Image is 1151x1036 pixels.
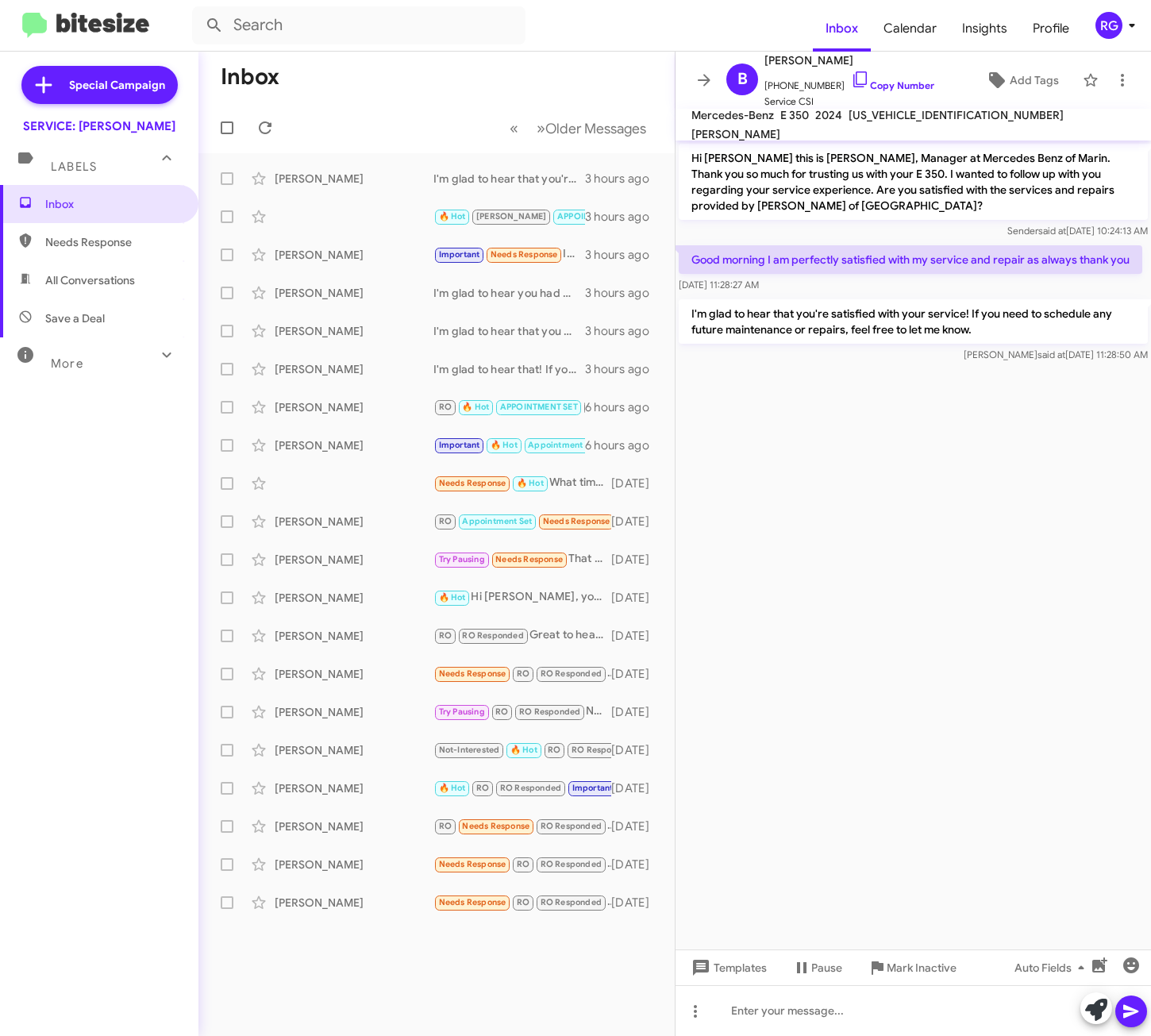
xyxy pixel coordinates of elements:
span: RO Responded [541,897,602,907]
div: [DATE] [611,895,662,911]
button: Templates [676,953,780,982]
button: Add Tags [968,66,1075,94]
div: [PERSON_NAME] [275,818,433,834]
span: RO [439,402,452,412]
span: Add Tags [1010,66,1059,94]
span: RO [495,707,508,717]
span: 🔥 Hot [517,478,544,488]
span: [US_VEHICLE_IDENTIFICATION_NUMBER] [849,108,1064,122]
div: [PERSON_NAME] [275,742,433,758]
span: said at [1038,225,1066,237]
button: Auto Fields [1002,953,1103,982]
div: 3 hours ago [585,247,662,263]
span: RO Responded [572,745,633,755]
a: Calendar [871,6,949,52]
a: Inbox [813,6,871,52]
span: Needs Response [439,668,506,679]
span: Appointment Set [528,440,598,450]
span: Mark Inactive [887,953,957,982]
div: [DATE] [611,552,662,568]
div: Hi [PERSON_NAME], you can stop by anytime no appointment needed and we can replace your key battery [433,588,611,607]
span: [PERSON_NAME] [764,51,934,70]
span: Needs Response [439,478,506,488]
span: All Conversations [45,272,135,288]
p: I'm glad to hear that you're satisfied with your service! If you need to schedule any future main... [679,299,1148,344]
span: Needs Response [491,249,558,260]
button: Previous [500,112,528,144]
div: [PERSON_NAME] [275,857,433,872]
span: Mercedes-Benz [691,108,774,122]
div: I'm glad to hear that you had a great experience! If you need to schedule your next service or ma... [433,323,585,339]
span: Needs Response [543,516,610,526]
nav: Page navigation example [501,112,656,144]
div: RG [1095,12,1122,39]
div: [DATE] [611,666,662,682]
span: 2024 [815,108,842,122]
span: E 350 [780,108,809,122]
div: [DATE] [611,818,662,834]
span: RO [517,897,529,907]
div: Absolutely. [PERSON_NAME] my service advisor was outstanding to work with and [PERSON_NAME] autho... [433,893,611,911]
p: Good morning I am perfectly satisfied with my service and repair as always thank you [679,245,1142,274]
div: [PERSON_NAME] [275,780,433,796]
div: 6 hours ago [585,437,662,453]
span: Try Pausing [439,707,485,717]
div: If you want to have someone contact me, that would be great. Thanks [433,245,585,264]
div: I'm glad to hear that you're satisfied with your service! If you need to schedule any future main... [433,171,585,187]
span: RO Responded [500,783,561,793]
div: [PERSON_NAME] [275,437,433,453]
span: RO [439,821,452,831]
span: Pause [811,953,842,982]
div: [PERSON_NAME] [275,285,433,301]
div: What time will my car be ready? [433,474,611,492]
span: Sender [DATE] 10:24:13 AM [1007,225,1148,237]
div: No worries just let me know when your ready, we are also open Saturdays if that helps. [433,703,611,721]
a: Insights [949,6,1020,52]
div: I'm glad to hear you had a positive experience! If you need to book your next appointment or have... [433,285,585,301]
span: Labels [51,160,97,174]
span: RO [439,516,452,526]
span: Important [439,440,480,450]
span: Needs Response [439,897,506,907]
div: [DATE] [611,514,662,530]
div: [PERSON_NAME] [275,552,433,568]
span: [PHONE_NUMBER] [764,70,934,94]
span: RO [476,783,489,793]
span: Needs Response [439,859,506,869]
span: Special Campaign [69,77,165,93]
a: Copy Number [851,79,934,91]
div: [PERSON_NAME] [275,247,433,263]
span: Try Pausing [439,554,485,564]
div: Liked “Hi [PERSON_NAME] it's [PERSON_NAME], Manager at Mercedes Benz of Marin. Thanks for being o... [433,512,611,530]
span: Save a Deal [45,310,105,326]
span: Important [572,783,614,793]
span: 🔥 Hot [439,211,466,221]
div: [PERSON_NAME] [275,895,433,911]
span: Auto Fields [1014,953,1091,982]
span: 🔥 Hot [510,745,537,755]
div: 3 hours ago [585,209,662,225]
div: [PERSON_NAME] 11 reviews ([URL][DOMAIN_NAME]) a day ago New I took my Mercedes G63 to the service... [433,817,611,835]
span: Templates [688,953,767,982]
div: Hi [PERSON_NAME], Visit was for an existing site. I always have great experience working your tea... [433,855,611,873]
span: Inbox [45,196,180,212]
div: [PERSON_NAME] [275,361,433,377]
div: 3 hours ago [585,323,662,339]
span: RO Responded [519,707,580,717]
button: RG [1082,12,1134,39]
div: Thanks [433,398,585,416]
span: RO [517,859,529,869]
span: Appointment Set [462,516,532,526]
span: RO Responded [541,859,602,869]
span: RO [439,630,452,641]
span: Needs Response [45,234,180,250]
div: Hi [PERSON_NAME],Yes, we’re still offering our Service A special at $299 + tax (about half-off), ... [433,436,585,454]
span: More [51,356,83,371]
div: [PERSON_NAME] [275,590,433,606]
a: Profile [1020,6,1082,52]
span: » [537,118,545,138]
div: Sounds good! We'll call or text you once everything is ready on the same day. Thank you for your ... [433,207,585,225]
